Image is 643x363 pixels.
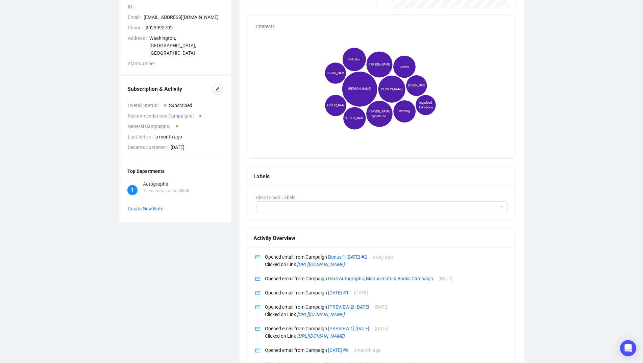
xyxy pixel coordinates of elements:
[127,203,164,214] button: Create New Note
[380,87,403,92] span: [PERSON_NAME]
[375,304,389,310] span: [DATE]
[143,180,189,188] div: Autographs
[128,3,137,10] span: ID
[286,312,345,317] span: Link
[324,71,347,76] span: [PERSON_NAME]
[180,188,189,193] span: $ 600
[256,24,275,29] span: Interests
[343,116,366,121] span: [PERSON_NAME]
[297,262,345,267] a: [URL][DOMAIN_NAME]
[328,290,349,295] a: [DATE] #1
[328,304,369,310] a: [PREVIEW 2] [DATE]
[324,103,347,108] span: [PERSON_NAME]
[265,346,508,354] p: Opened email from Campaign
[253,172,511,181] div: Labels
[143,188,189,194] p: Items worth a total
[128,34,149,57] span: Address
[155,133,223,140] span: a month ago
[128,112,197,120] span: Recommendations Campaigns
[255,255,260,260] span: mail
[348,57,360,62] span: ONE Day
[286,333,345,339] span: Link
[265,325,508,332] p: Opened email from Campaign
[131,185,134,195] span: 1
[128,14,144,21] span: Email
[255,291,260,295] span: mail
[265,311,508,318] p: Clicked on
[128,102,162,109] span: Overall Status
[368,62,391,67] span: [PERSON_NAME]
[265,261,508,268] p: Clicked on
[418,100,434,110] span: Inscribed 1st Edition
[255,348,260,353] span: mail
[149,34,223,57] span: Waahington, [GEOGRAPHIC_DATA], [GEOGRAPHIC_DATA]
[328,326,369,331] a: [PREVIEW 1] [DATE]
[265,332,508,340] p: Clicked on
[265,253,508,261] p: Opened email from Campaign
[286,262,345,267] span: Link
[215,87,220,92] span: edit
[256,195,295,200] span: Click to add Labels
[128,144,171,151] span: Became Customer
[354,290,368,295] span: [DATE]
[255,277,260,281] span: mail
[399,64,409,69] span: comes
[328,276,433,281] a: Rare Autographs, Manuscripts & Books Campaign
[255,327,260,331] span: mail
[297,333,345,339] a: [URL][DOMAIN_NAME]
[128,123,173,130] span: General Campaigns
[127,85,212,93] div: Subscription & Activity
[128,133,155,140] span: Last Active
[146,24,223,31] span: 2023092702
[439,276,452,281] span: [DATE]
[354,347,381,353] span: a month ago
[143,188,145,193] span: 1
[253,234,511,242] div: Activity Overview
[255,305,260,310] span: mail
[348,87,371,92] span: [PERSON_NAME]
[328,347,349,353] a: [DATE] #6
[171,144,223,151] span: [DATE]
[265,303,508,311] p: Opened email from Campaign
[265,289,508,296] p: Opened email from Campaign
[144,14,223,21] span: [EMAIL_ADDRESS][DOMAIN_NAME]
[128,60,159,67] span: SMS Number
[297,312,345,317] a: [URL][DOMAIN_NAME]
[372,254,393,260] span: a day ago
[128,24,146,31] span: Phone
[265,275,508,282] p: Opened email from Campaign
[328,254,367,260] a: Bonus 1 [DATE] #2
[368,109,391,119] span: [PERSON_NAME] Signed Boo...
[127,167,223,175] div: Top Departments
[620,340,636,356] div: Open Intercom Messenger
[399,109,410,114] span: drawing
[128,206,163,211] span: Create New Note
[375,326,389,331] span: [DATE]
[405,83,428,88] span: [PERSON_NAME]
[169,103,192,108] span: Subscribed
